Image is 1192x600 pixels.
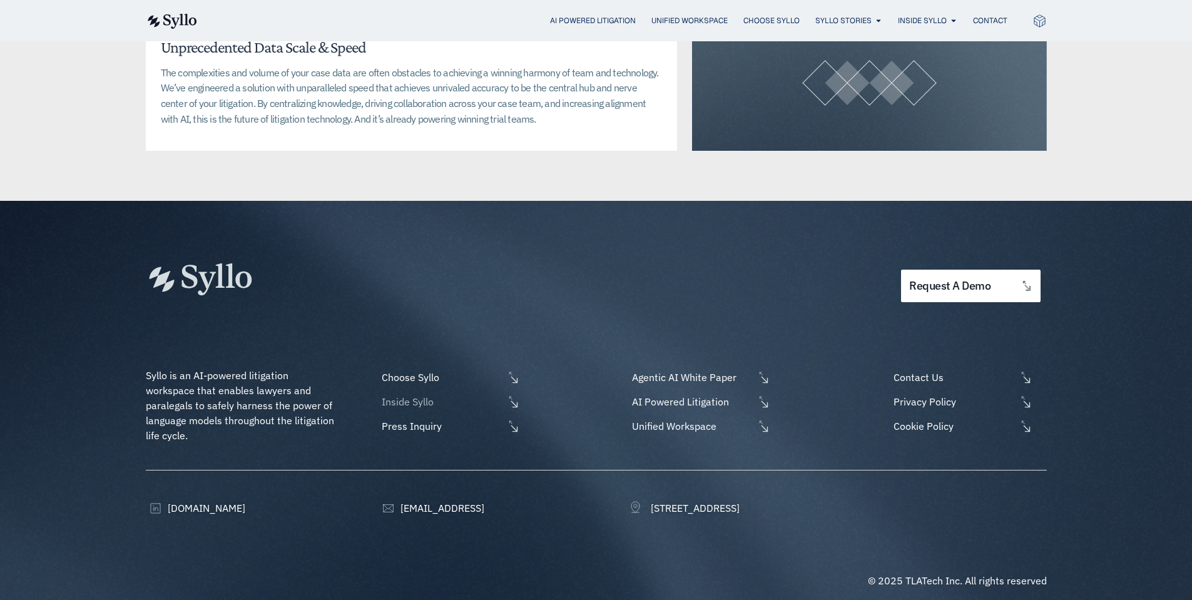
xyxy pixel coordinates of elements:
[222,15,1007,27] div: Menu Toggle
[890,419,1046,434] a: Cookie Policy
[743,15,800,26] a: Choose Syllo
[629,419,754,434] span: Unified Workspace
[146,501,245,516] a: [DOMAIN_NAME]
[890,370,1016,385] span: Contact Us
[379,394,520,409] a: Inside Syllo
[890,370,1046,385] a: Contact Us
[379,370,520,385] a: Choose Syllo
[379,394,504,409] span: Inside Syllo
[146,14,197,29] img: syllo
[648,501,740,516] span: [STREET_ADDRESS]
[146,369,337,442] span: Syllo is an AI-powered litigation workspace that enables lawyers and paralegals to safely harness...
[629,394,754,409] span: AI Powered Litigation
[890,419,1016,434] span: Cookie Policy
[379,501,484,516] a: [EMAIL_ADDRESS]
[890,394,1046,409] a: Privacy Policy
[909,280,991,292] span: request a demo
[161,38,367,57] h4: Unprecedented Data Scale & Speed
[379,419,504,434] span: Press Inquiry
[901,270,1040,303] a: request a demo
[973,15,1007,26] a: Contact
[898,15,947,26] a: Inside Syllo
[550,15,636,26] a: AI Powered Litigation
[222,15,1007,27] nav: Menu
[397,501,484,516] span: [EMAIL_ADDRESS]
[651,15,728,26] a: Unified Workspace
[629,370,770,385] a: Agentic AI White Paper
[629,501,740,516] a: [STREET_ADDRESS]
[890,394,1016,409] span: Privacy Policy
[815,15,872,26] a: Syllo Stories
[629,419,770,434] a: Unified Workspace
[379,370,504,385] span: Choose Syllo
[379,419,520,434] a: Press Inquiry
[629,394,770,409] a: AI Powered Litigation
[629,370,754,385] span: Agentic AI White Paper
[165,501,245,516] span: [DOMAIN_NAME]
[868,574,1047,587] span: © 2025 TLATech Inc. All rights reserved
[161,65,663,127] p: The complexities and volume of your case data are often obstacles to achieving a winning harmony ...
